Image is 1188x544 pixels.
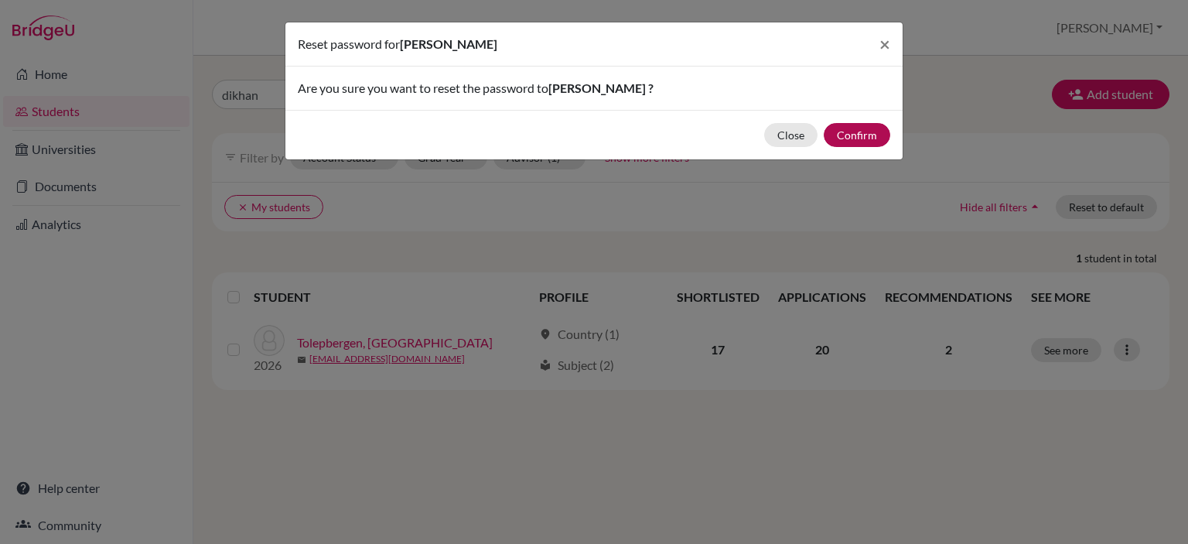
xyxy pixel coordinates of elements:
[548,80,654,95] span: [PERSON_NAME] ?
[879,33,890,55] span: ×
[764,123,818,147] button: Close
[400,36,497,51] span: [PERSON_NAME]
[298,36,400,51] span: Reset password for
[298,79,890,98] p: Are you sure you want to reset the password to
[824,123,890,147] button: Confirm
[867,22,903,66] button: Close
